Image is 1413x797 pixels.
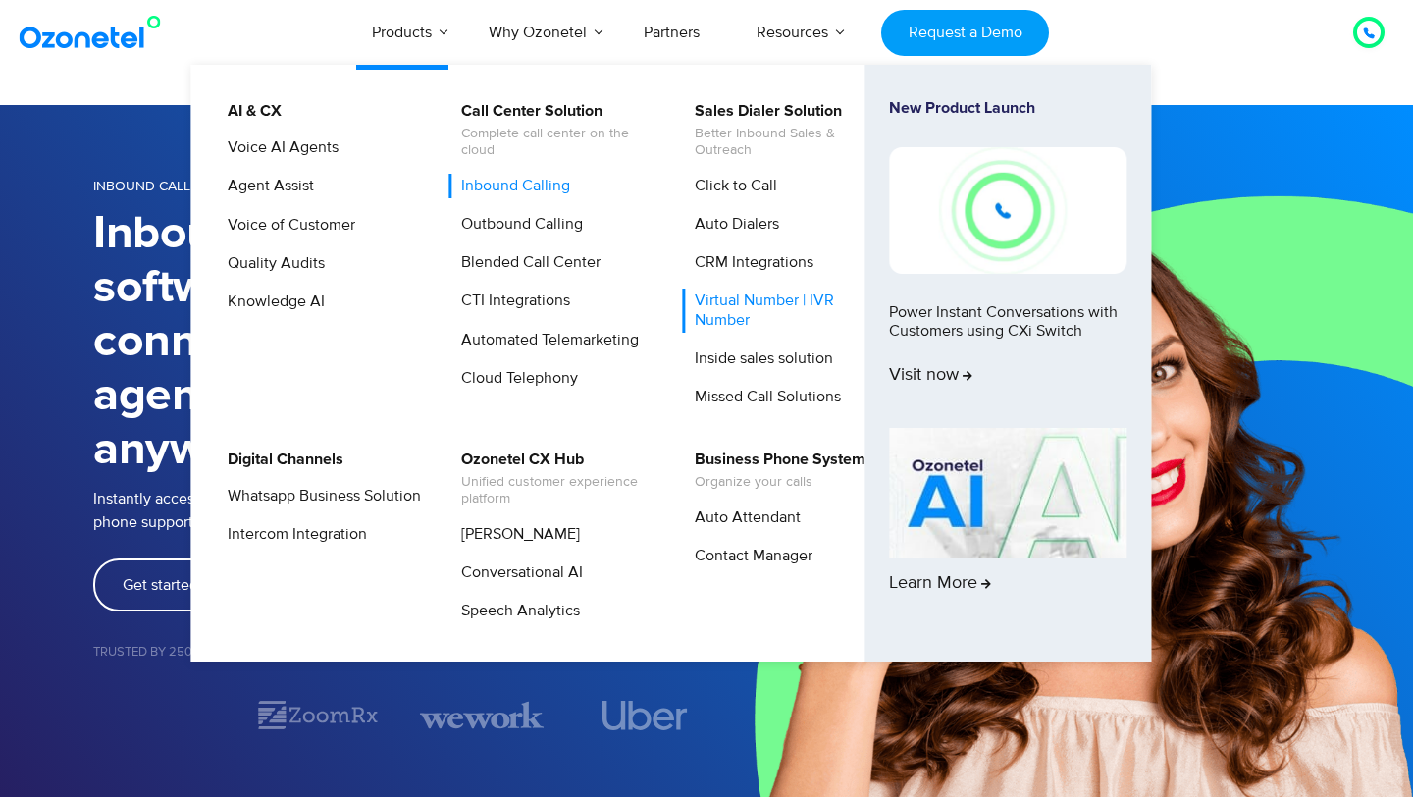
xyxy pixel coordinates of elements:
a: Learn More [889,428,1126,628]
a: Voice of Customer [215,213,358,238]
div: 2 / 7 [256,698,380,732]
a: CRM Integrations [682,250,816,275]
a: Quality Audits [215,251,328,276]
a: Blended Call Center [448,250,603,275]
a: Auto Dialers [682,212,782,237]
img: AI [889,428,1126,558]
div: Image Carousel [93,698,706,732]
a: Auto Attendant [682,505,804,530]
img: zoomrx [256,698,380,732]
span: Learn More [889,573,991,595]
a: New Product LaunchPower Instant Conversations with Customers using CXi SwitchVisit now [889,99,1126,420]
p: Instantly access all the tools you need to ensure highly responsive phone support. [93,487,706,534]
a: Click to Call [682,174,780,198]
a: Knowledge AI [215,290,328,314]
a: Missed Call Solutions [682,385,844,409]
a: Conversational AI [448,560,586,585]
span: Complete call center on the cloud [461,126,654,159]
a: Inside sales solution [682,346,836,371]
span: INBOUND CALL CENTER SOLUTION [93,178,316,194]
a: Voice AI Agents [215,135,341,160]
a: Virtual Number | IVR Number [682,289,891,332]
div: 1 / 7 [93,704,217,727]
span: Organize your calls [695,474,865,491]
div: 4 / 7 [583,701,706,730]
a: Request a Demo [881,10,1049,56]
img: wework [420,698,544,732]
a: Whatsapp Business Solution [215,484,424,508]
a: Call Center SolutionComplete call center on the cloud [448,99,657,162]
a: Speech Analytics [448,599,583,623]
a: Outbound Calling [448,212,586,237]
img: New-Project-17.png [889,147,1126,273]
a: CTI Integrations [448,289,573,313]
h1: Inbound call center software quickly connects customers to agents. Anytime, anywhere. [93,207,706,477]
a: Inbound Calling [448,174,573,198]
a: Automated Telemarketing [448,328,642,352]
div: 3 / 7 [420,698,544,732]
span: Better Inbound Sales & Outreach [695,126,888,159]
span: Get started [123,577,198,593]
a: Intercom Integration [215,522,370,547]
img: uber [602,701,687,730]
h5: Trusted by 2500+ Businesses [93,646,706,659]
a: Get started [93,558,228,611]
span: Unified customer experience platform [461,474,654,507]
span: Visit now [889,365,972,387]
a: Ozonetel CX HubUnified customer experience platform [448,448,657,510]
a: Digital Channels [215,448,346,472]
a: [PERSON_NAME] [448,522,583,547]
a: Cloud Telephony [448,366,581,391]
a: AI & CX [215,99,285,124]
a: Contact Manager [682,544,815,568]
a: Agent Assist [215,174,317,198]
a: Sales Dialer SolutionBetter Inbound Sales & Outreach [682,99,891,162]
a: Business Phone SystemOrganize your calls [682,448,868,494]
